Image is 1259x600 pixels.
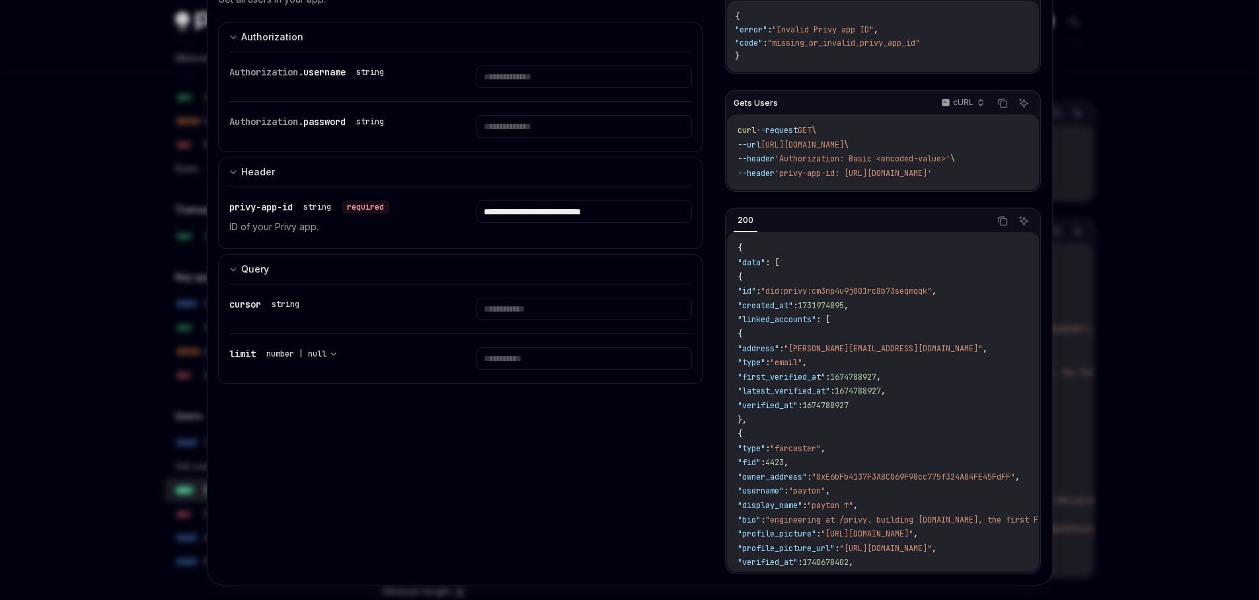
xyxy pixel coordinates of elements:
span: , [932,286,936,296]
span: "[PERSON_NAME][EMAIL_ADDRESS][DOMAIN_NAME]" [784,343,983,354]
span: \ [950,153,955,164]
span: "owner_address" [738,472,807,482]
span: : [ [765,257,779,268]
span: "payton ↑" [807,500,853,511]
span: "farcaster" [770,443,821,454]
span: } [735,51,740,62]
button: Copy the contents from the code block [994,212,1011,230]
span: Authorization. [229,116,303,128]
span: "type" [738,357,765,368]
span: , [825,486,830,496]
span: , [853,500,858,511]
span: GET [798,125,812,136]
span: , [913,529,918,539]
button: Ask AI [1015,95,1032,112]
span: : [763,38,767,48]
span: cursor [229,298,261,310]
div: 200 [734,212,757,228]
span: \ [812,125,816,136]
span: : [765,443,770,454]
span: "Invalid Privy app ID" [772,24,874,35]
span: [URL][DOMAIN_NAME] [761,140,844,150]
span: "latest_verified_at" [738,386,830,396]
span: 1674788927 [830,372,876,382]
span: "code" [735,38,763,48]
span: "payton" [788,486,825,496]
span: "first_verified_at" [738,372,825,382]
span: 'privy-app-id: [URL][DOMAIN_NAME]' [775,168,932,179]
span: "[URL][DOMAIN_NAME]" [821,529,913,539]
span: "data" [738,257,765,268]
span: "type" [738,443,765,454]
span: password [303,116,346,128]
div: Authorization [241,29,303,45]
span: , [881,386,886,396]
span: "profile_picture_url" [738,543,835,554]
span: }, [738,415,747,425]
span: : [835,543,839,554]
span: , [784,457,788,468]
span: : [784,486,788,496]
span: { [738,243,742,253]
span: --header [738,168,775,179]
span: , [983,343,987,354]
p: ID of your Privy app. [229,219,445,235]
span: : [756,286,761,296]
div: required [342,200,389,214]
div: string [303,202,331,212]
span: --header [738,153,775,164]
div: string [272,299,299,310]
span: "linked_accounts" [738,314,816,325]
div: string [356,67,384,77]
div: privy-app-id [229,200,389,214]
span: : [793,300,798,311]
span: 1740678402 [802,557,849,568]
span: 1731974895 [798,300,844,311]
span: "bio" [738,515,761,525]
span: : [830,386,835,396]
button: cURL [934,92,990,114]
div: Authorization.username [229,65,389,79]
div: Authorization.password [229,115,389,128]
span: { [738,429,742,439]
span: : [825,372,830,382]
span: privy-app-id [229,201,293,213]
span: : [761,515,765,525]
span: "created_at" [738,300,793,311]
button: expand input section [218,22,704,52]
span: , [802,357,807,368]
div: limit [229,347,342,361]
span: { [738,329,742,339]
span: "verified_at" [738,557,798,568]
span: --url [738,140,761,150]
span: 1674788927 [802,400,849,411]
span: "missing_or_invalid_privy_app_id" [767,38,920,48]
span: : [798,400,802,411]
span: curl [738,125,756,136]
span: "did:privy:cm3np4u9j001rc8b73seqmqqk" [761,286,932,296]
span: , [849,557,853,568]
p: cURL [953,97,973,108]
span: : [ [816,314,830,325]
div: string [356,116,384,127]
span: "verified_at" [738,400,798,411]
button: Copy the contents from the code block [994,95,1011,112]
span: : [761,457,765,468]
span: , [844,300,849,311]
span: , [1015,472,1020,482]
span: --request [756,125,798,136]
span: : [802,500,807,511]
span: username [303,66,346,78]
button: expand input section [218,157,704,187]
span: "display_name" [738,500,802,511]
span: 4423 [765,457,784,468]
span: "error" [735,24,767,35]
span: "id" [738,286,756,296]
button: Ask AI [1015,212,1032,230]
div: cursor [229,298,305,311]
span: , [821,443,825,454]
span: "profile_picture" [738,529,816,539]
span: , [932,543,936,554]
span: "fid" [738,457,761,468]
span: : [767,24,772,35]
